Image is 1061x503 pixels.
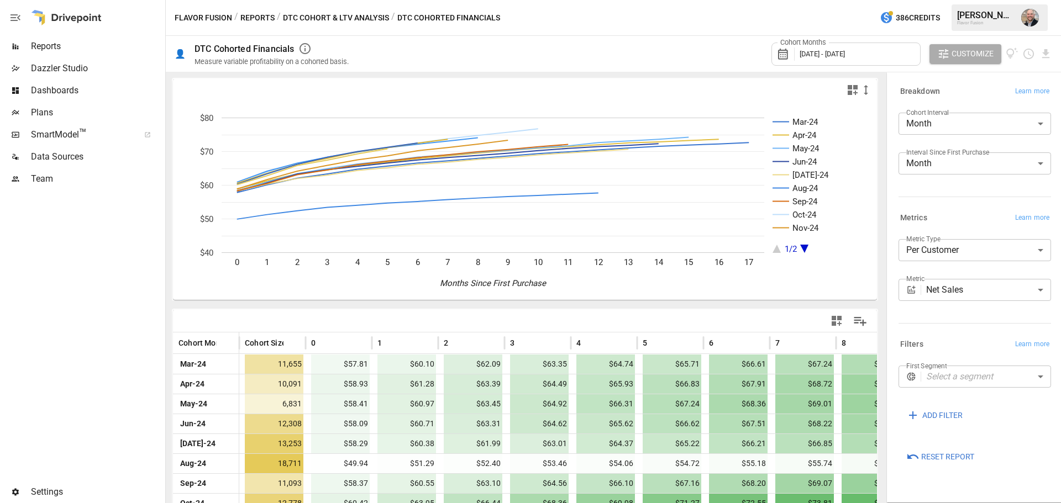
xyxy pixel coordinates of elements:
[594,257,603,267] text: 12
[377,434,436,453] span: $60.38
[715,257,723,267] text: 16
[775,374,834,394] span: $68.72
[576,354,635,374] span: $64.74
[285,335,300,351] button: Sort
[510,374,569,394] span: $64.49
[245,434,303,453] span: 13,253
[444,434,502,453] span: $61.99
[900,338,923,351] h6: Filters
[1022,47,1035,60] button: Schedule report
[643,474,701,493] span: $67.16
[355,257,360,267] text: 4
[245,454,303,473] span: 18,711
[510,414,569,433] span: $64.62
[218,335,233,351] button: Sort
[842,454,900,473] span: $56.21
[957,20,1015,25] div: Flavor Fusion
[800,50,845,58] span: [DATE] - [DATE]
[926,279,1051,301] div: Net Sales
[240,11,275,25] button: Reports
[875,8,944,28] button: 386Credits
[311,394,370,414] span: $58.41
[785,244,797,254] text: 1/2
[648,335,664,351] button: Sort
[175,49,186,59] div: 👤
[576,394,635,414] span: $66.31
[234,11,238,25] div: /
[534,257,543,267] text: 10
[444,337,448,348] span: 2
[744,257,753,267] text: 17
[178,354,208,374] span: Mar-24
[311,454,370,473] span: $49.94
[440,278,547,288] text: Months Since First Purchase
[906,108,949,117] label: Cohort Interval
[643,414,701,433] span: $66.62
[449,335,465,351] button: Sort
[31,40,163,53] span: Reports
[899,152,1051,174] div: Month
[709,394,768,414] span: $68.36
[31,62,163,75] span: Dazzler Studio
[200,248,213,258] text: $40
[792,197,818,207] text: Sep-24
[510,474,569,493] span: $64.56
[842,434,900,453] span: $67.66
[178,374,206,394] span: Apr-24
[576,374,635,394] span: $65.93
[377,374,436,394] span: $61.28
[1015,339,1049,350] span: Learn more
[929,44,1001,64] button: Customize
[842,414,900,433] span: $68.85
[245,394,303,414] span: 6,831
[792,144,820,153] text: May-24
[311,337,316,348] span: 0
[245,374,303,394] span: 10,091
[715,335,730,351] button: Sort
[564,257,572,267] text: 11
[709,474,768,493] span: $68.20
[317,335,332,351] button: Sort
[906,147,989,157] label: Interval Since First Purchase
[31,172,163,186] span: Team
[781,335,796,351] button: Sort
[654,257,664,267] text: 14
[510,354,569,374] span: $63.35
[1015,2,1046,33] button: Dustin Jacobson
[510,337,514,348] span: 3
[444,414,502,433] span: $63.31
[383,335,398,351] button: Sort
[79,126,87,140] span: ™
[624,257,633,267] text: 13
[775,454,834,473] span: $55.74
[245,354,303,374] span: 11,655
[311,354,370,374] span: $57.81
[1021,9,1039,27] img: Dustin Jacobson
[510,434,569,453] span: $63.01
[792,170,829,180] text: [DATE]-24
[582,335,597,351] button: Sort
[444,354,502,374] span: $62.09
[200,147,213,157] text: $70
[842,374,900,394] span: $69.56
[1015,213,1049,224] span: Learn more
[444,374,502,394] span: $63.39
[775,474,834,493] span: $69.07
[31,128,132,141] span: SmartModel
[311,474,370,493] span: $58.37
[31,106,163,119] span: Plans
[848,309,873,333] button: Manage Columns
[295,257,300,267] text: 2
[709,434,768,453] span: $66.21
[377,454,436,473] span: $51.29
[896,11,940,25] span: 386 Credits
[775,354,834,374] span: $67.24
[775,414,834,433] span: $68.22
[265,257,269,267] text: 1
[775,394,834,414] span: $69.01
[643,374,701,394] span: $66.83
[792,117,818,127] text: Mar-24
[775,434,834,453] span: $66.85
[444,394,502,414] span: $63.45
[31,84,163,97] span: Dashboards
